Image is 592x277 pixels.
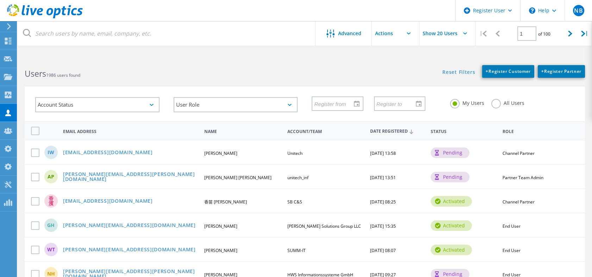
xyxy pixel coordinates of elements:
[486,68,531,74] span: Register Customer
[63,223,196,229] a: [PERSON_NAME][EMAIL_ADDRESS][DOMAIN_NAME]
[503,223,521,229] span: End User
[538,31,550,37] span: of 100
[204,223,237,229] span: [PERSON_NAME]
[541,68,581,74] span: Register Partner
[503,175,543,181] span: Partner Team Admin
[47,271,55,276] span: NH
[35,97,160,112] div: Account Status
[47,247,55,252] span: WT
[312,97,357,110] input: Register from
[287,130,364,134] span: Account/Team
[503,130,574,134] span: Role
[174,97,298,112] div: User Role
[370,175,396,181] span: [DATE] 13:51
[574,8,582,13] span: NB
[578,21,592,46] div: |
[431,196,472,207] div: activated
[48,196,54,206] span: 香濱
[204,247,237,253] span: [PERSON_NAME]
[48,174,54,179] span: AP
[541,68,544,74] b: +
[503,199,535,205] span: Channel Partner
[287,247,306,253] span: SUMM-IT
[47,223,55,228] span: GH
[287,223,361,229] span: [PERSON_NAME] Solutions Group LLC
[63,130,198,134] span: Email Address
[63,199,153,204] a: [EMAIL_ADDRESS][DOMAIN_NAME]
[431,220,472,231] div: activated
[476,21,490,46] div: |
[431,172,469,182] div: pending
[503,150,535,156] span: Channel Partner
[370,150,396,156] span: [DATE] 13:58
[287,150,303,156] span: Unitech
[370,223,396,229] span: [DATE] 15:35
[63,172,198,183] a: [PERSON_NAME][EMAIL_ADDRESS][PERSON_NAME][DOMAIN_NAME]
[7,15,83,20] a: Live Optics Dashboard
[538,65,585,78] a: +Register Partner
[48,150,54,155] span: IW
[431,245,472,255] div: activated
[63,247,196,253] a: [PERSON_NAME][EMAIL_ADDRESS][DOMAIN_NAME]
[431,147,469,158] div: pending
[503,247,521,253] span: End User
[491,99,524,106] label: All Users
[46,72,80,78] span: 1986 users found
[370,129,425,134] span: Date Registered
[375,97,420,110] input: Register to
[431,130,497,134] span: Status
[486,68,488,74] b: +
[338,31,361,36] span: Advanced
[370,199,396,205] span: [DATE] 08:25
[442,70,475,76] a: Reset Filters
[287,175,309,181] span: unitech_inf
[287,199,302,205] span: SB C&S
[529,7,535,14] svg: \n
[63,150,153,156] a: [EMAIL_ADDRESS][DOMAIN_NAME]
[204,130,281,134] span: Name
[370,247,396,253] span: [DATE] 08:07
[18,21,316,46] input: Search users by name, email, company, etc.
[204,175,272,181] span: [PERSON_NAME] [PERSON_NAME]
[450,99,484,106] label: My Users
[482,65,534,78] a: +Register Customer
[25,68,46,79] b: Users
[204,150,237,156] span: [PERSON_NAME]
[204,199,247,205] span: 香苗 [PERSON_NAME]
